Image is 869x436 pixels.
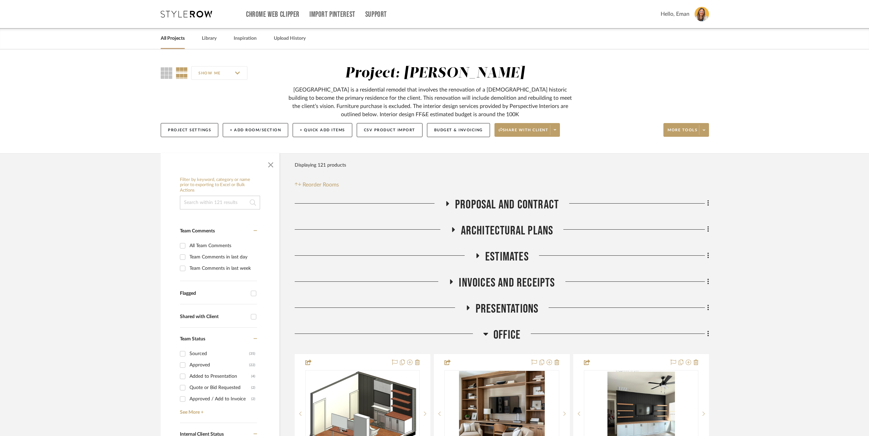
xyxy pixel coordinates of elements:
span: Office [493,328,521,342]
button: Reorder Rooms [295,181,339,189]
input: Search within 121 results [180,196,260,209]
div: Flagged [180,291,247,296]
span: Reorder Rooms [303,181,339,189]
div: Team Comments in last week [189,263,255,274]
a: Library [202,34,217,43]
div: All Team Comments [189,240,255,251]
div: Project: [PERSON_NAME] [345,66,525,81]
button: + Quick Add Items [293,123,352,137]
span: Presentations [476,302,539,316]
a: See More + [178,404,257,415]
h6: Filter by keyword, category or name prior to exporting to Excel or Bulk Actions [180,177,260,193]
div: [GEOGRAPHIC_DATA] is a residential remodel that involves the renovation of a [DEMOGRAPHIC_DATA] h... [286,86,574,119]
span: Proposal and Contract [455,197,559,212]
span: architectural plans [461,223,553,238]
a: Chrome Web Clipper [246,12,299,17]
div: Team Comments in last day [189,252,255,263]
span: estimates [485,250,529,264]
a: Import Pinterest [309,12,355,17]
a: All Projects [161,34,185,43]
div: Quote or Bid Requested [189,382,251,393]
div: Displaying 121 products [295,158,346,172]
button: Project Settings [161,123,218,137]
span: Invoices and Receipts [459,276,555,290]
a: Support [365,12,387,17]
button: Close [264,157,278,170]
button: + Add Room/Section [223,123,288,137]
button: Budget & Invoicing [427,123,490,137]
div: (2) [251,393,255,404]
span: Share with client [499,128,549,138]
button: Share with client [494,123,560,137]
span: Team Status [180,337,205,341]
div: (4) [251,371,255,382]
div: Shared with Client [180,314,247,320]
button: CSV Product Import [357,123,423,137]
span: More tools [668,128,697,138]
div: Added to Presentation [189,371,251,382]
div: (35) [249,348,255,359]
img: avatar [695,7,709,21]
div: (22) [249,360,255,371]
div: Sourced [189,348,249,359]
span: Hello, Eman [661,10,689,18]
button: More tools [663,123,709,137]
a: Inspiration [234,34,257,43]
span: Team Comments [180,229,215,233]
a: Upload History [274,34,306,43]
div: Approved [189,360,249,371]
div: Approved / Add to Invoice [189,393,251,404]
div: (2) [251,382,255,393]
